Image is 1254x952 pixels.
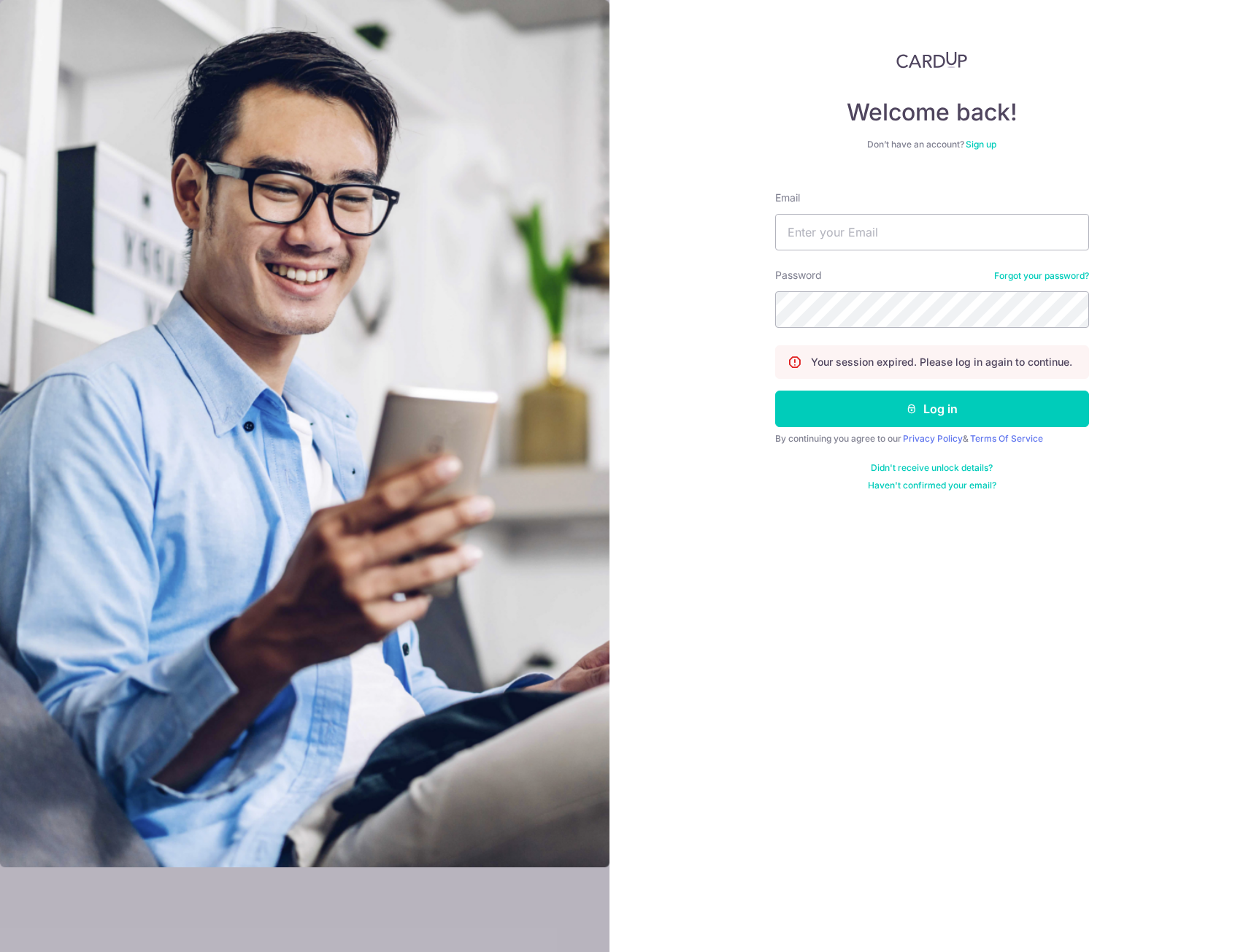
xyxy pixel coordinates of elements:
a: Haven't confirmed your email? [868,480,996,491]
a: Privacy Policy [903,433,963,444]
label: Email [775,191,800,205]
label: Password [775,268,822,283]
a: Sign up [966,139,996,150]
input: Enter your Email [775,214,1089,250]
div: By continuing you agree to our & [775,433,1089,445]
p: Your session expired. Please log in again to continue. [811,355,1072,369]
div: Don’t have an account? [775,139,1089,150]
h4: Welcome back! [775,98,1089,127]
button: Log in [775,391,1089,427]
a: Forgot your password? [994,270,1089,282]
a: Didn't receive unlock details? [871,462,993,474]
a: Terms Of Service [970,433,1043,444]
img: CardUp Logo [896,51,968,69]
